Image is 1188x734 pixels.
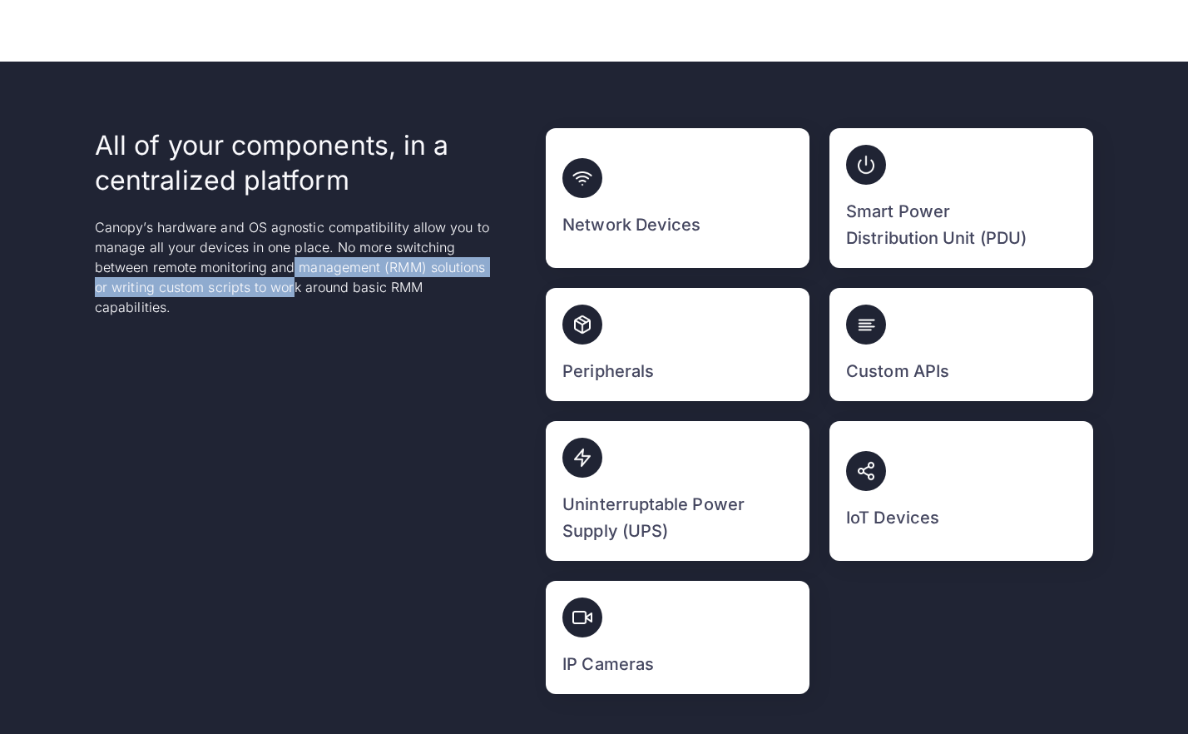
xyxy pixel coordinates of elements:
[829,128,1093,268] a: Smart Power Distribution Unit (PDU)
[546,421,809,561] a: Uninterruptable Power Supply (UPS)
[829,288,1093,401] a: Custom APIs
[562,211,700,238] h3: Network Devices
[95,128,494,197] h2: All of your components, in a centralized platform
[846,198,1029,251] h3: Smart Power Distribution Unit (PDU)
[846,504,939,531] h3: IoT Devices
[846,358,949,384] h3: Custom APIs
[829,421,1093,561] a: IoT Devices
[546,288,809,401] a: Peripherals
[95,217,494,317] p: Canopy’s hardware and OS agnostic compatibility allow you to manage all your devices in one place...
[562,491,745,544] h3: Uninterruptable Power Supply (UPS)
[546,581,809,694] a: IP Cameras
[546,128,809,268] a: Network Devices
[562,651,654,677] h3: IP Cameras
[562,358,654,384] h3: Peripherals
